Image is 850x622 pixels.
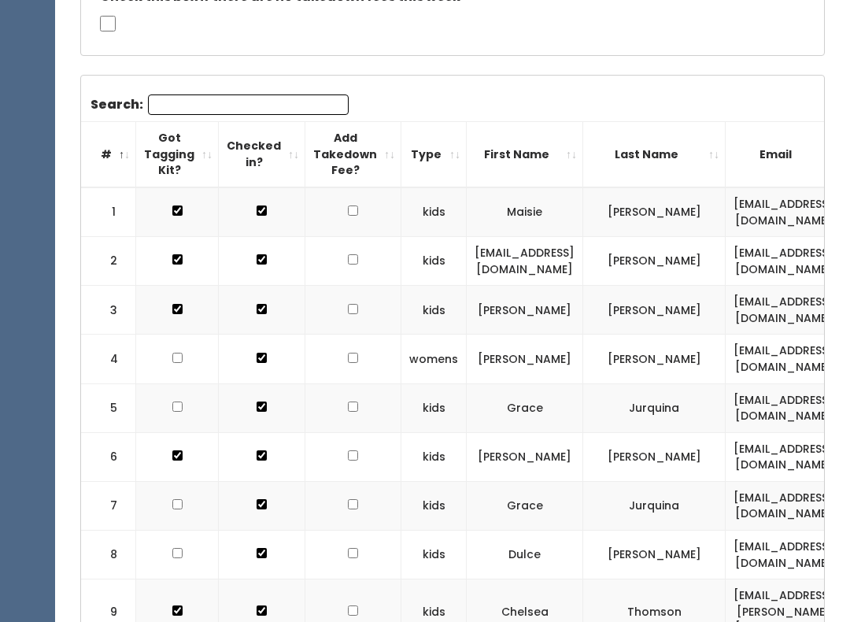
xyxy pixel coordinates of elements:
td: Jurquina [583,383,726,432]
td: [PERSON_NAME] [583,286,726,335]
td: [EMAIL_ADDRESS][DOMAIN_NAME] [726,237,842,286]
td: [PERSON_NAME] [583,237,726,286]
td: 1 [81,187,136,237]
td: 4 [81,335,136,383]
td: [PERSON_NAME] [467,286,583,335]
td: womens [401,335,467,383]
td: kids [401,237,467,286]
td: kids [401,383,467,432]
td: Dulce [467,531,583,579]
td: 5 [81,383,136,432]
td: Grace [467,481,583,530]
td: Jurquina [583,481,726,530]
td: Maisie [467,187,583,237]
td: 7 [81,481,136,530]
th: Last Name: activate to sort column ascending [583,122,726,187]
td: kids [401,481,467,530]
td: 8 [81,531,136,579]
td: [EMAIL_ADDRESS][DOMAIN_NAME] [467,237,583,286]
td: [EMAIL_ADDRESS][DOMAIN_NAME] [726,335,842,383]
th: First Name: activate to sort column ascending [467,122,583,187]
td: kids [401,432,467,481]
input: Search: [148,94,349,115]
th: Type: activate to sort column ascending [401,122,467,187]
td: kids [401,531,467,579]
td: [PERSON_NAME] [583,335,726,383]
th: Email: activate to sort column ascending [726,122,842,187]
td: [EMAIL_ADDRESS][DOMAIN_NAME] [726,286,842,335]
td: [PERSON_NAME] [583,187,726,237]
td: [EMAIL_ADDRESS][DOMAIN_NAME] [726,531,842,579]
th: Checked in?: activate to sort column ascending [219,122,305,187]
td: [EMAIL_ADDRESS][DOMAIN_NAME] [726,383,842,432]
td: [EMAIL_ADDRESS][DOMAIN_NAME] [726,432,842,481]
td: kids [401,286,467,335]
td: [PERSON_NAME] [583,432,726,481]
th: #: activate to sort column descending [81,122,136,187]
td: Grace [467,383,583,432]
td: 2 [81,237,136,286]
td: [PERSON_NAME] [467,335,583,383]
td: [EMAIL_ADDRESS][DOMAIN_NAME] [726,481,842,530]
td: [PERSON_NAME] [583,531,726,579]
td: [EMAIL_ADDRESS][DOMAIN_NAME] [726,187,842,237]
td: 6 [81,432,136,481]
th: Add Takedown Fee?: activate to sort column ascending [305,122,401,187]
label: Search: [91,94,349,115]
th: Got Tagging Kit?: activate to sort column ascending [136,122,219,187]
td: kids [401,187,467,237]
td: 3 [81,286,136,335]
td: [PERSON_NAME] [467,432,583,481]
